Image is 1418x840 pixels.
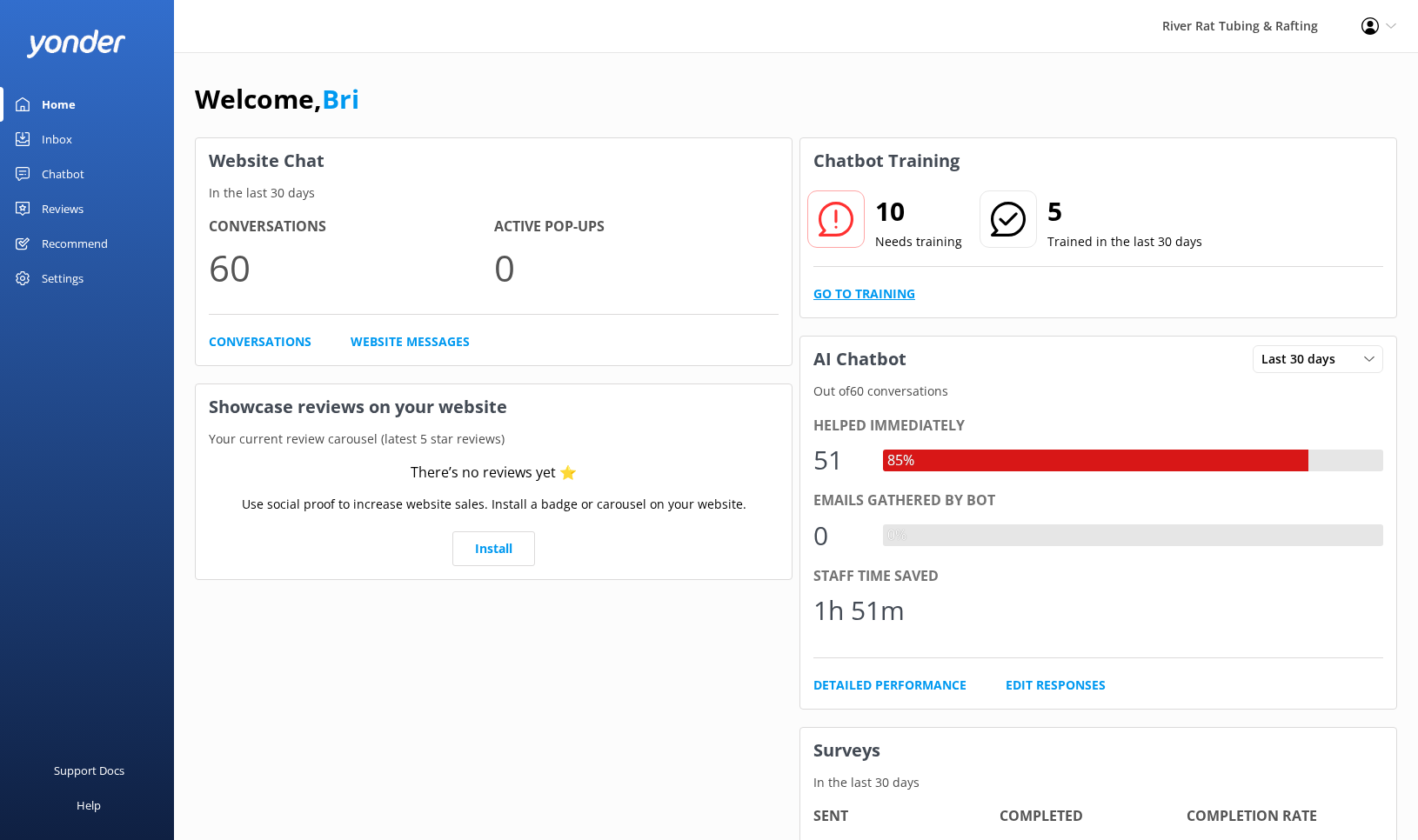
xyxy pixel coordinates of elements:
h3: Chatbot Training [800,138,973,183]
div: 0 [813,515,866,557]
div: 1h 51m [813,590,905,631]
a: Conversations [209,332,311,351]
h4: Sent [813,805,1000,828]
p: Trained in the last 30 days [1047,232,1202,251]
p: 60 [209,238,494,297]
span: Last 30 days [1261,350,1346,369]
div: Support Docs [54,753,124,788]
div: Inbox [42,122,72,157]
div: Recommend [42,226,108,261]
div: 0% [883,524,911,547]
div: Helped immediately [813,415,1383,437]
h2: 5 [1047,190,1202,232]
h3: AI Chatbot [800,337,920,382]
p: Your current review carousel (latest 5 star reviews) [196,430,792,449]
h1: Welcome, [195,78,359,120]
a: Go to Training [813,284,915,303]
p: Use social proof to increase website sales. Install a badge or carousel on your website. [242,495,746,514]
div: Staff time saved [813,565,1383,588]
h2: 10 [875,190,962,232]
p: 0 [494,238,779,297]
div: There’s no reviews yet ⭐ [411,462,577,484]
a: Detailed Performance [813,676,967,695]
h3: Surveys [800,728,1396,773]
p: Needs training [875,232,962,251]
h4: Completed [1000,805,1186,828]
div: Home [42,87,76,122]
h3: Website Chat [196,138,792,183]
div: 51 [813,439,866,481]
h3: Showcase reviews on your website [196,384,792,430]
div: Reviews [42,191,84,226]
p: In the last 30 days [800,773,1396,792]
div: Help [77,788,101,823]
a: Website Messages [351,332,470,351]
div: 85% [883,450,919,472]
a: Edit Responses [1006,676,1106,695]
p: In the last 30 days [196,183,792,203]
img: yonder-white-logo.png [26,30,126,58]
a: Bri [322,81,359,117]
h4: Conversations [209,216,494,238]
h4: Completion Rate [1187,805,1373,828]
a: Install [452,531,535,566]
div: Settings [42,261,84,296]
p: Out of 60 conversations [800,382,1396,401]
div: Emails gathered by bot [813,490,1383,512]
div: Chatbot [42,157,84,191]
h4: Active Pop-ups [494,216,779,238]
